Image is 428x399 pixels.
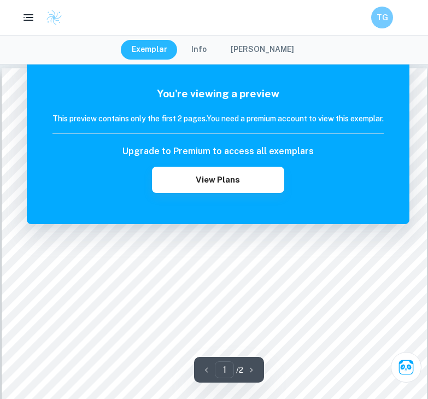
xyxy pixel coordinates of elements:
[152,167,284,193] button: View Plans
[391,352,421,383] button: Ask Clai
[121,40,178,60] button: Exemplar
[236,364,243,376] p: / 2
[180,40,218,60] button: Info
[39,9,62,26] a: Clastify logo
[52,113,384,125] h6: This preview contains only the first 2 pages. You need a premium account to view this exemplar.
[376,11,389,24] h6: TG
[52,86,384,102] h5: You're viewing a preview
[220,40,305,60] button: [PERSON_NAME]
[122,145,314,158] h6: Upgrade to Premium to access all exemplars
[371,7,393,28] button: TG
[46,9,62,26] img: Clastify logo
